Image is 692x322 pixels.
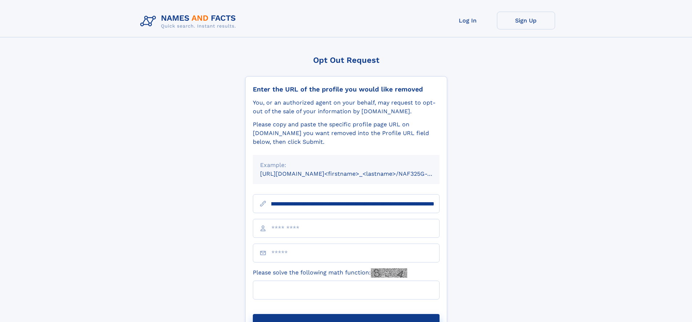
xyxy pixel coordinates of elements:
[253,268,407,278] label: Please solve the following math function:
[245,56,447,65] div: Opt Out Request
[260,170,453,177] small: [URL][DOMAIN_NAME]<firstname>_<lastname>/NAF325G-xxxxxxxx
[253,120,440,146] div: Please copy and paste the specific profile page URL on [DOMAIN_NAME] you want removed into the Pr...
[260,161,432,170] div: Example:
[253,98,440,116] div: You, or an authorized agent on your behalf, may request to opt-out of the sale of your informatio...
[497,12,555,29] a: Sign Up
[253,85,440,93] div: Enter the URL of the profile you would like removed
[137,12,242,31] img: Logo Names and Facts
[439,12,497,29] a: Log In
